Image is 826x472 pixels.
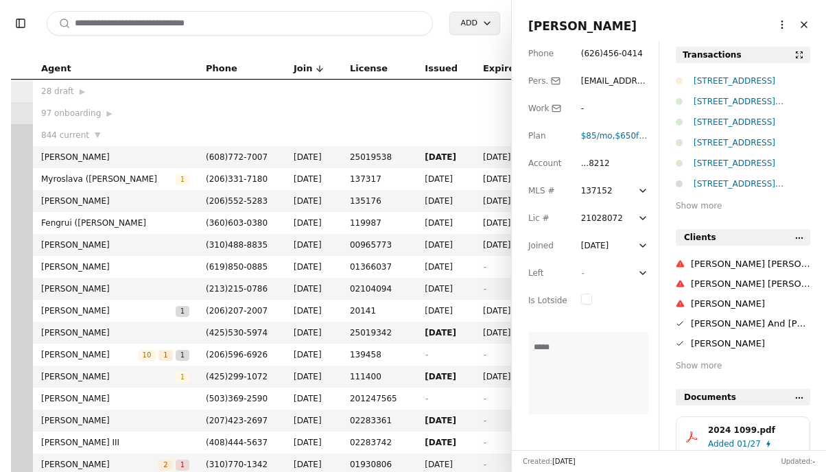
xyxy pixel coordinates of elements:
span: ( 207 ) 423 - 2697 [206,416,268,425]
span: 135176 [350,194,408,208]
div: Updated: [781,456,815,467]
span: 2 [158,460,172,471]
span: [PERSON_NAME] [41,414,189,427]
span: [DATE] [425,260,467,274]
span: 10 [138,350,156,361]
span: ( 408 ) 444 - 5637 [206,438,268,447]
span: 201247565 [350,392,408,405]
span: [DATE] [483,326,530,340]
div: [PERSON_NAME] [PERSON_NAME] Huacri And [PERSON_NAME] [691,276,810,291]
div: [PERSON_NAME] And [PERSON_NAME] [691,316,810,331]
span: [PERSON_NAME] [41,326,189,340]
span: $85 /mo [581,131,613,141]
div: [DATE] [581,239,609,252]
span: , [581,131,615,141]
span: [PERSON_NAME] [41,194,189,208]
span: 139458 [350,348,408,362]
div: Joined [528,239,567,252]
span: $650 fee [615,131,650,141]
span: - [483,460,486,469]
span: 01/27 [737,437,761,451]
span: 1 [176,306,189,317]
span: [PERSON_NAME] [41,150,189,164]
span: ( 425 ) 299 - 1072 [206,372,268,381]
span: ( 206 ) 596 - 6926 [206,350,268,359]
span: ▼ [95,129,100,141]
div: [STREET_ADDRESS] [694,156,810,170]
div: MLS # [528,184,567,198]
div: 97 onboarding [41,106,189,120]
span: ( 626 ) 456 - 0414 [581,49,643,58]
button: 1 [176,304,189,318]
span: [DATE] [294,436,333,449]
span: [DATE] [425,238,467,252]
div: Account [528,156,567,170]
span: ▶ [106,108,112,120]
span: [DATE] [483,216,530,230]
span: 01366037 [350,260,408,274]
span: 02283742 [350,436,408,449]
span: [DATE] [294,216,333,230]
span: 20141 [350,304,408,318]
span: Issued [425,61,458,76]
button: 1 [158,348,172,362]
div: Show more [676,359,810,373]
div: [STREET_ADDRESS] [694,136,810,150]
div: 21028072 [581,211,623,225]
div: - [581,102,606,115]
div: [STREET_ADDRESS] [694,115,810,129]
span: 25019538 [350,150,408,164]
div: [STREET_ADDRESS] [694,74,810,88]
button: 1 [176,458,189,471]
div: [STREET_ADDRESS][PERSON_NAME] [694,95,810,108]
span: [DATE] [483,150,530,164]
span: ▶ [80,86,85,98]
span: - [483,350,486,359]
button: 2024 1099.pdfAdded01/27 [676,416,810,458]
span: [DATE] [552,458,576,465]
span: - [483,262,486,272]
span: [DATE] [294,304,333,318]
span: 02283361 [350,414,408,427]
div: Pers. [528,74,567,88]
span: 1 [176,174,189,185]
span: [EMAIL_ADDRESS][DOMAIN_NAME] [581,76,648,113]
span: [DATE] [425,150,467,164]
span: 119987 [350,216,408,230]
span: Myroslava ([PERSON_NAME] [41,172,176,186]
span: 137317 [350,172,408,186]
span: 1 [176,372,189,383]
span: [PERSON_NAME] [41,282,189,296]
span: 02104094 [350,282,408,296]
button: 10 [138,348,156,362]
span: - [425,350,427,359]
span: ( 206 ) 207 - 2007 [206,306,268,316]
span: Phone [206,61,237,76]
span: [DATE] [294,238,333,252]
span: [DATE] [483,238,530,252]
span: 1 [158,350,172,361]
span: [DATE] [294,326,333,340]
span: [DATE] [483,304,530,318]
div: Transactions [683,48,742,62]
span: [DATE] [294,194,333,208]
span: 1 [176,350,189,361]
span: [PERSON_NAME] [41,370,176,383]
div: Show more [676,199,810,213]
span: Expires [483,61,520,76]
span: 00965773 [350,238,408,252]
div: Plan [528,129,567,143]
span: Agent [41,61,71,76]
span: [DATE] [483,194,530,208]
span: ( 310 ) 488 - 8835 [206,240,268,250]
div: 137152 [581,184,613,198]
span: 844 current [41,128,89,142]
div: 2024 1099.pdf [708,423,800,437]
div: [PERSON_NAME] [691,296,810,311]
span: 111400 [350,370,408,383]
div: Lic # [528,211,567,225]
span: [DATE] [294,414,333,427]
div: Left [528,266,567,280]
span: [DATE] [425,458,467,471]
div: 28 draft [41,84,189,98]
